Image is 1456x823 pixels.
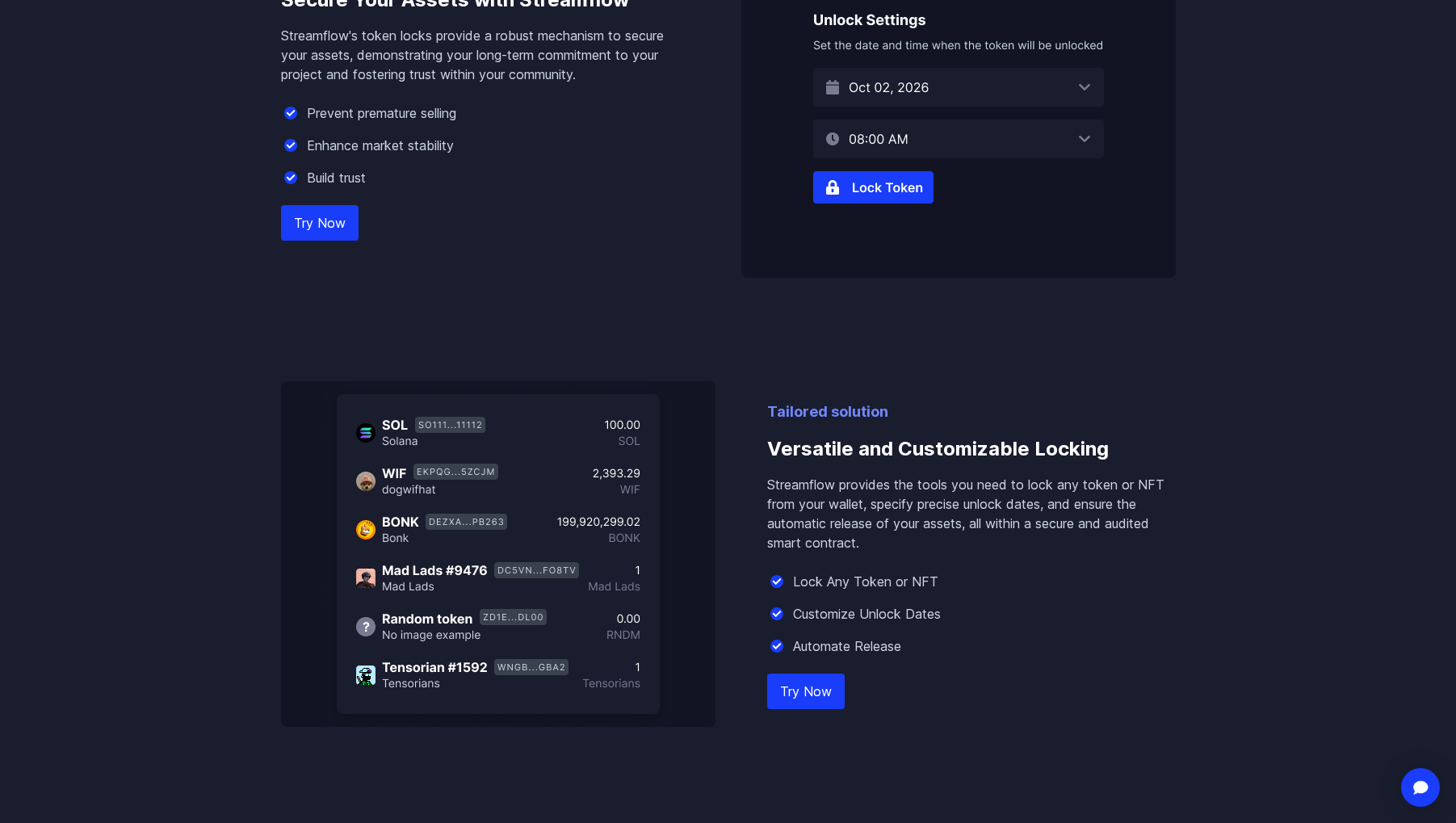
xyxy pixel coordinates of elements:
p: Prevent premature selling [307,103,456,123]
div: Open Intercom Messenger [1401,768,1440,807]
a: Try Now [281,205,359,241]
h3: Versatile and Customizable Locking [767,423,1176,475]
a: Try Now [767,674,845,709]
p: Streamflow's token locks provide a robust mechanism to secure your assets, demonstrating your lon... [281,26,690,84]
p: Enhance market stability [307,136,454,155]
p: Streamflow provides the tools you need to lock any token or NFT from your wallet, specify precise... [767,475,1176,552]
img: Versatile and Customizable Locking [281,381,715,727]
p: Customize Unlock Dates [793,604,941,624]
p: Automate Release [793,636,901,656]
p: Tailored solution [767,401,1176,423]
p: Build trust [307,168,366,187]
p: Lock Any Token or NFT [793,572,938,591]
